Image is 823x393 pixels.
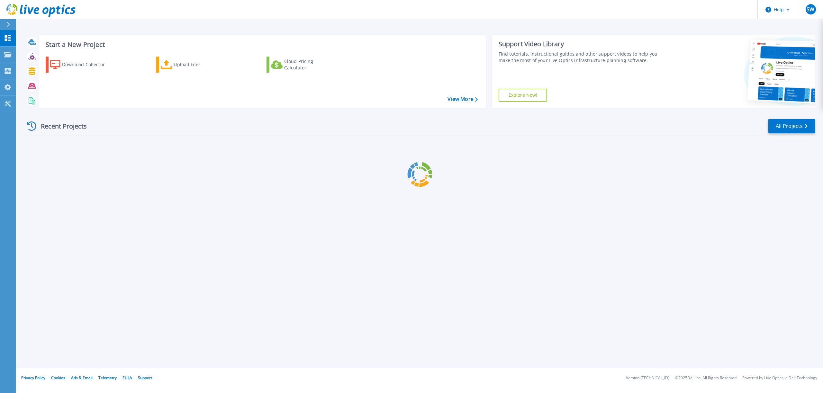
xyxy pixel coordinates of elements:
a: Privacy Policy [21,375,45,380]
div: Recent Projects [25,118,95,134]
a: Cloud Pricing Calculator [267,57,338,73]
a: Cookies [51,375,65,380]
div: Upload Files [174,58,225,71]
a: Telemetry [98,375,117,380]
a: Ads & Email [71,375,93,380]
a: View More [448,96,477,102]
a: EULA [122,375,132,380]
span: SW [807,7,814,12]
div: Find tutorials, instructional guides and other support videos to help you make the most of your L... [499,51,665,64]
a: Explore Now! [499,89,547,102]
h3: Start a New Project [46,41,477,48]
a: All Projects [768,119,815,133]
a: Download Collector [46,57,117,73]
li: © 2025 Dell Inc. All Rights Reserved [675,376,737,380]
a: Support [138,375,152,380]
li: Version: [TECHNICAL_ID] [626,376,669,380]
div: Cloud Pricing Calculator [284,58,336,71]
div: Support Video Library [499,40,665,48]
a: Upload Files [156,57,228,73]
div: Download Collector [62,58,113,71]
li: Powered by Live Optics, a Dell Technology [742,376,817,380]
